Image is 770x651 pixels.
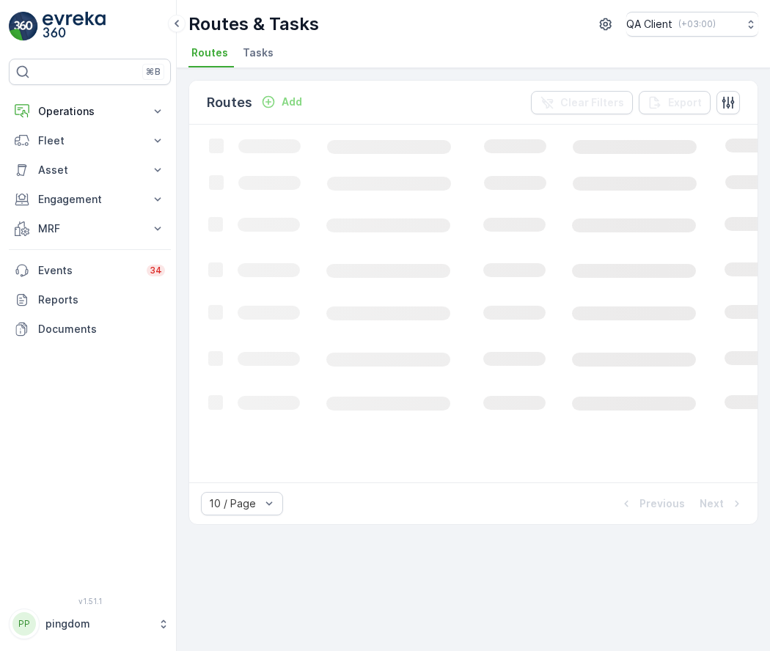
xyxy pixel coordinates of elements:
[38,293,165,307] p: Reports
[9,256,171,285] a: Events34
[9,214,171,243] button: MRF
[243,45,274,60] span: Tasks
[191,45,228,60] span: Routes
[188,12,319,36] p: Routes & Tasks
[9,285,171,315] a: Reports
[45,617,150,631] p: pingdom
[207,92,252,113] p: Routes
[150,265,162,276] p: 34
[626,17,672,32] p: QA Client
[38,133,142,148] p: Fleet
[282,95,302,109] p: Add
[9,608,171,639] button: PPpingdom
[700,496,724,511] p: Next
[9,97,171,126] button: Operations
[255,93,308,111] button: Add
[43,12,106,41] img: logo_light-DOdMpM7g.png
[9,597,171,606] span: v 1.51.1
[9,12,38,41] img: logo
[38,322,165,336] p: Documents
[531,91,633,114] button: Clear Filters
[38,192,142,207] p: Engagement
[698,495,746,512] button: Next
[9,126,171,155] button: Fleet
[38,221,142,236] p: MRF
[617,495,686,512] button: Previous
[38,163,142,177] p: Asset
[639,496,685,511] p: Previous
[146,66,161,78] p: ⌘B
[12,612,36,636] div: PP
[639,91,711,114] button: Export
[9,155,171,185] button: Asset
[678,18,716,30] p: ( +03:00 )
[626,12,758,37] button: QA Client(+03:00)
[9,315,171,344] a: Documents
[668,95,702,110] p: Export
[560,95,624,110] p: Clear Filters
[9,185,171,214] button: Engagement
[38,104,142,119] p: Operations
[38,263,138,278] p: Events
